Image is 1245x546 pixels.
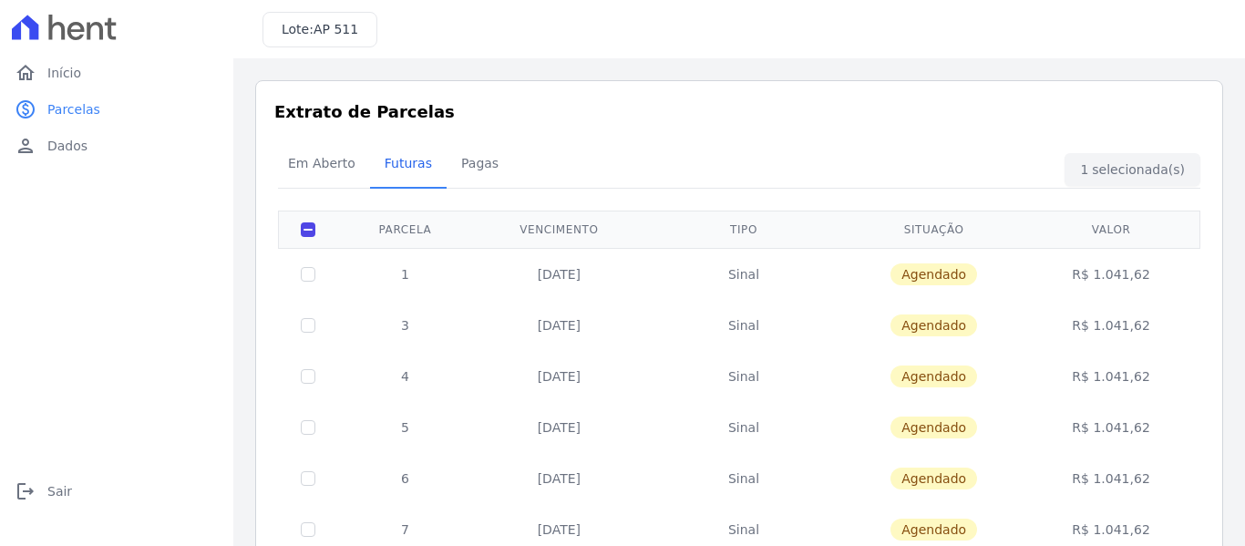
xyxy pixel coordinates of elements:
span: Parcelas [47,100,100,118]
td: Sinal [645,453,842,504]
span: Dados [47,137,87,155]
span: AP 511 [314,22,358,36]
td: [DATE] [473,402,645,453]
span: Início [47,64,81,82]
th: Tipo [645,211,842,248]
td: 5 [337,402,473,453]
h3: Lote: [282,20,358,39]
td: R$ 1.041,62 [1025,248,1197,300]
span: Pagas [450,145,509,181]
span: Agendado [890,263,977,285]
td: 6 [337,453,473,504]
span: Agendado [890,366,977,387]
td: Sinal [645,300,842,351]
span: Sair [47,482,72,500]
h3: Extrato de Parcelas [274,99,1204,124]
a: logoutSair [7,473,226,510]
a: Futuras [370,141,447,189]
td: 4 [337,351,473,402]
td: [DATE] [473,300,645,351]
i: paid [15,98,36,120]
th: Situação [842,211,1025,248]
span: Em Aberto [277,145,366,181]
span: Futuras [374,145,443,181]
th: Vencimento [473,211,645,248]
i: home [15,62,36,84]
i: person [15,135,36,157]
td: [DATE] [473,248,645,300]
td: 3 [337,300,473,351]
a: paidParcelas [7,91,226,128]
td: [DATE] [473,351,645,402]
th: Valor [1025,211,1197,248]
span: Agendado [890,468,977,489]
td: Sinal [645,248,842,300]
span: Agendado [890,314,977,336]
th: Parcela [337,211,473,248]
span: Agendado [890,519,977,541]
td: R$ 1.041,62 [1025,300,1197,351]
a: homeInício [7,55,226,91]
a: Pagas [447,141,513,189]
a: Em Aberto [273,141,370,189]
td: Sinal [645,351,842,402]
i: logout [15,480,36,502]
td: R$ 1.041,62 [1025,351,1197,402]
td: R$ 1.041,62 [1025,402,1197,453]
a: personDados [7,128,226,164]
td: R$ 1.041,62 [1025,453,1197,504]
td: 1 [337,248,473,300]
td: [DATE] [473,453,645,504]
td: Sinal [645,402,842,453]
span: Agendado [890,417,977,438]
